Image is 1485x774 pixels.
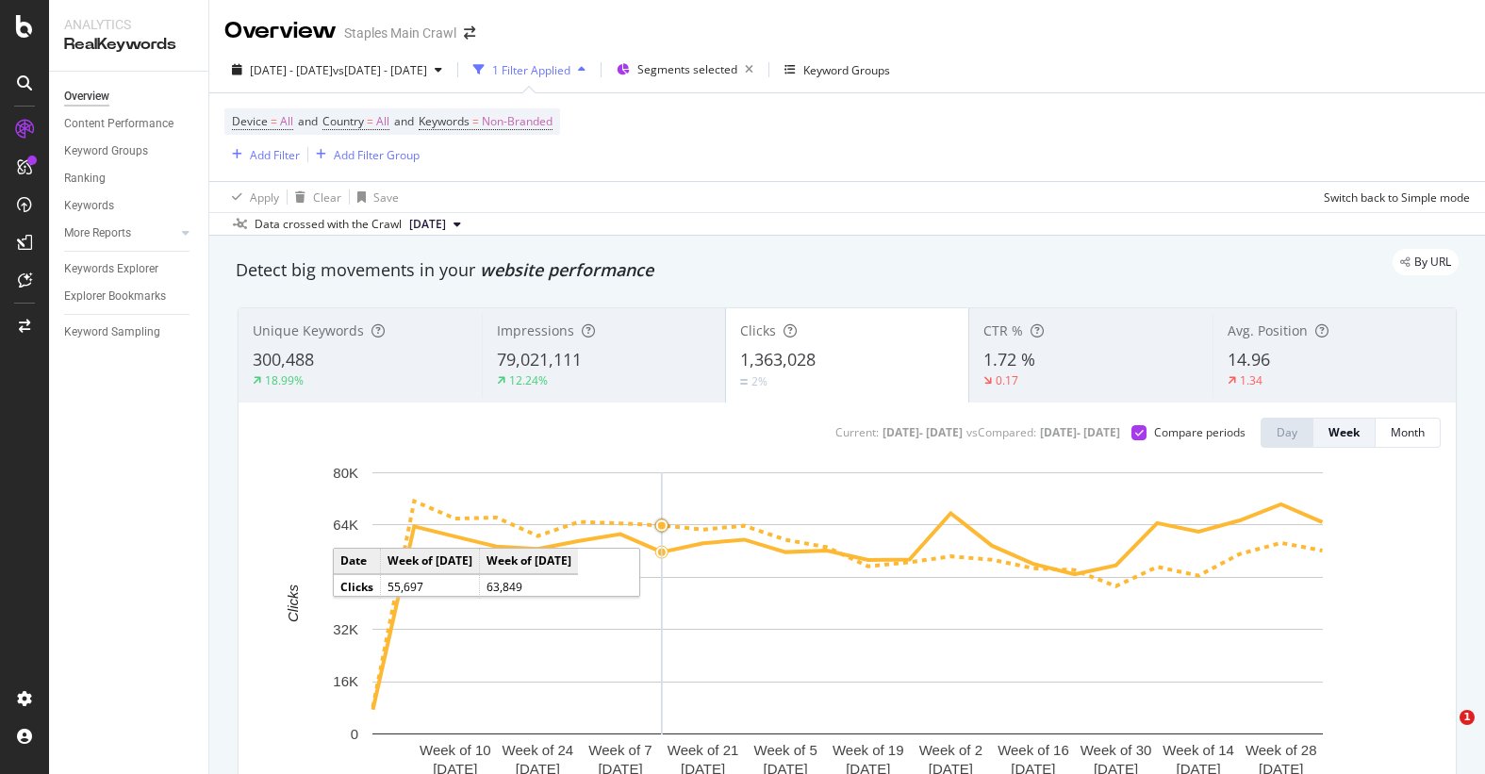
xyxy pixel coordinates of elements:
[497,348,582,371] span: 79,021,111
[64,169,195,189] a: Ranking
[64,87,109,107] div: Overview
[1228,321,1308,339] span: Avg. Position
[367,113,373,129] span: =
[1316,182,1470,212] button: Switch back to Simple mode
[402,213,469,236] button: [DATE]
[64,114,173,134] div: Content Performance
[1414,256,1451,268] span: By URL
[492,62,570,78] div: 1 Filter Applied
[883,424,963,440] div: [DATE] - [DATE]
[64,322,160,342] div: Keyword Sampling
[64,259,195,279] a: Keywords Explorer
[333,465,358,481] text: 80K
[1393,249,1459,275] div: legacy label
[609,55,761,85] button: Segments selected
[740,348,816,371] span: 1,363,028
[1228,348,1270,371] span: 14.96
[1313,418,1376,448] button: Week
[224,182,279,212] button: Apply
[64,87,195,107] a: Overview
[1081,742,1152,758] text: Week of 30
[998,742,1069,758] text: Week of 16
[285,584,301,621] text: Clicks
[833,742,904,758] text: Week of 19
[1376,418,1441,448] button: Month
[1391,424,1425,440] div: Month
[64,169,106,189] div: Ranking
[588,742,652,758] text: Week of 7
[409,216,446,233] span: 2025 Aug. 8th
[835,424,879,440] div: Current:
[983,348,1035,371] span: 1.72 %
[1460,710,1475,725] span: 1
[420,742,491,758] text: Week of 10
[250,189,279,206] div: Apply
[466,55,593,85] button: 1 Filter Applied
[1261,418,1313,448] button: Day
[64,287,195,306] a: Explorer Bookmarks
[350,182,399,212] button: Save
[280,108,293,135] span: All
[333,673,358,689] text: 16K
[64,15,193,34] div: Analytics
[1154,424,1246,440] div: Compare periods
[271,113,277,129] span: =
[250,62,333,78] span: [DATE] - [DATE]
[966,424,1036,440] div: vs Compared :
[224,55,450,85] button: [DATE] - [DATE]vs[DATE] - [DATE]
[919,742,982,758] text: Week of 2
[333,517,358,533] text: 64K
[64,34,193,56] div: RealKeywords
[64,287,166,306] div: Explorer Bookmarks
[1240,372,1262,388] div: 1.34
[64,141,195,161] a: Keyword Groups
[64,196,114,216] div: Keywords
[351,726,358,742] text: 0
[394,113,414,129] span: and
[1040,424,1120,440] div: [DATE] - [DATE]
[265,372,304,388] div: 18.99%
[64,322,195,342] a: Keyword Sampling
[740,379,748,385] img: Equal
[224,143,300,166] button: Add Filter
[313,189,341,206] div: Clear
[373,189,399,206] div: Save
[996,372,1018,388] div: 0.17
[64,141,148,161] div: Keyword Groups
[376,108,389,135] span: All
[419,113,470,129] span: Keywords
[333,621,358,637] text: 32K
[668,742,739,758] text: Week of 21
[509,372,548,388] div: 12.24%
[1163,742,1234,758] text: Week of 14
[333,62,427,78] span: vs [DATE] - [DATE]
[1328,424,1360,440] div: Week
[1324,189,1470,206] div: Switch back to Simple mode
[64,196,195,216] a: Keywords
[740,321,776,339] span: Clicks
[64,114,195,134] a: Content Performance
[754,742,817,758] text: Week of 5
[64,223,131,243] div: More Reports
[503,742,574,758] text: Week of 24
[255,216,402,233] div: Data crossed with the Crawl
[482,108,553,135] span: Non-Branded
[308,143,420,166] button: Add Filter Group
[1277,424,1297,440] div: Day
[497,321,574,339] span: Impressions
[803,62,890,78] div: Keyword Groups
[253,321,364,339] span: Unique Keywords
[224,15,337,47] div: Overview
[64,223,176,243] a: More Reports
[253,348,314,371] span: 300,488
[464,26,475,40] div: arrow-right-arrow-left
[250,147,300,163] div: Add Filter
[472,113,479,129] span: =
[298,113,318,129] span: and
[334,147,420,163] div: Add Filter Group
[751,373,767,389] div: 2%
[64,259,158,279] div: Keywords Explorer
[1421,710,1466,755] iframe: Intercom live chat
[637,61,737,77] span: Segments selected
[983,321,1023,339] span: CTR %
